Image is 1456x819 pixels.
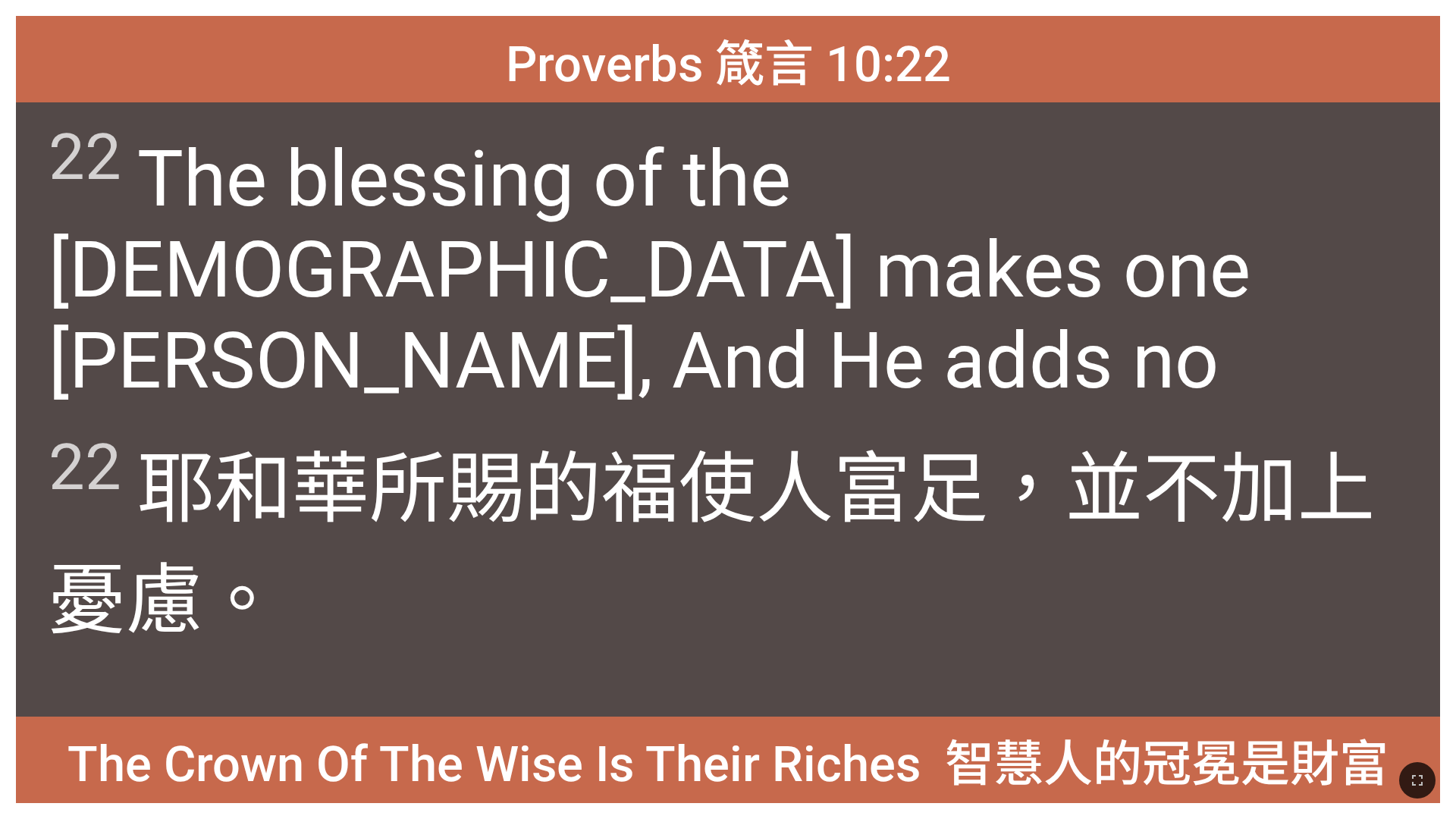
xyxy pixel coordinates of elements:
[49,444,1375,646] wh6238: ，並不加上
[49,429,121,505] sup: 22
[67,724,1389,795] span: The Crown Of The Wise Is Their Riches 智慧人的冠冕是財富
[49,119,121,195] sup: 22
[506,24,951,96] span: Proverbs 箴言 10:22
[203,555,281,646] wh6089: 。
[49,426,1407,649] span: 耶和華
[49,444,1375,646] wh3068: 所賜的福
[49,119,1407,497] span: The blessing of the [DEMOGRAPHIC_DATA] makes one [PERSON_NAME], And He adds no sorrow with it.
[49,555,281,646] wh3254: 憂慮
[49,444,1375,646] wh1293: 使人富足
